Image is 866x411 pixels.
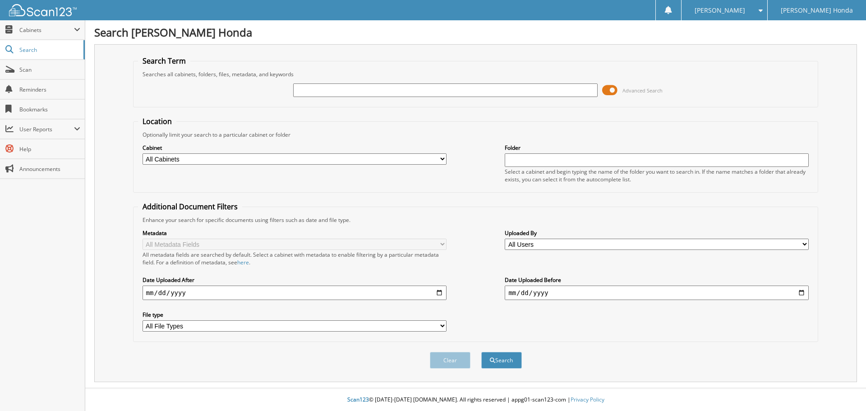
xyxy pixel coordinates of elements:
span: Search [19,46,79,54]
legend: Location [138,116,176,126]
h1: Search [PERSON_NAME] Honda [94,25,857,40]
div: Searches all cabinets, folders, files, metadata, and keywords [138,70,814,78]
span: Scan [19,66,80,74]
span: Reminders [19,86,80,93]
label: Uploaded By [505,229,809,237]
span: Bookmarks [19,106,80,113]
legend: Search Term [138,56,190,66]
div: Enhance your search for specific documents using filters such as date and file type. [138,216,814,224]
input: end [505,286,809,300]
span: [PERSON_NAME] Honda [781,8,853,13]
button: Search [481,352,522,369]
a: here [237,259,249,266]
label: Folder [505,144,809,152]
span: [PERSON_NAME] [695,8,745,13]
span: User Reports [19,125,74,133]
label: Cabinet [143,144,447,152]
span: Announcements [19,165,80,173]
div: © [DATE]-[DATE] [DOMAIN_NAME]. All rights reserved | appg01-scan123-com | [85,389,866,411]
div: Optionally limit your search to a particular cabinet or folder [138,131,814,139]
span: Cabinets [19,26,74,34]
label: Date Uploaded After [143,276,447,284]
img: scan123-logo-white.svg [9,4,77,16]
label: Date Uploaded Before [505,276,809,284]
a: Privacy Policy [571,396,604,403]
button: Clear [430,352,470,369]
label: File type [143,311,447,319]
legend: Additional Document Filters [138,202,242,212]
input: start [143,286,447,300]
span: Advanced Search [622,87,663,94]
span: Scan123 [347,396,369,403]
div: All metadata fields are searched by default. Select a cabinet with metadata to enable filtering b... [143,251,447,266]
label: Metadata [143,229,447,237]
div: Select a cabinet and begin typing the name of the folder you want to search in. If the name match... [505,168,809,183]
span: Help [19,145,80,153]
